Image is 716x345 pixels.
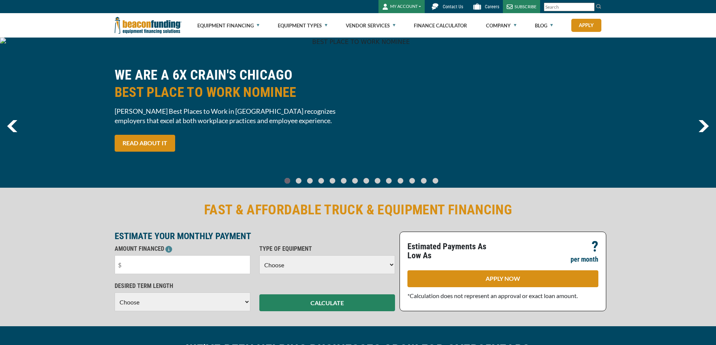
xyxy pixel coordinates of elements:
a: Go To Slide 2 [306,178,315,184]
img: Right Navigator [698,120,709,132]
span: Careers [485,4,499,9]
a: next [698,120,709,132]
span: Contact Us [443,4,463,9]
a: Go To Slide 5 [339,178,348,184]
a: Go To Slide 0 [283,178,292,184]
a: Clear search text [587,4,593,10]
a: Apply [571,19,601,32]
input: Search [544,3,595,11]
a: Go To Slide 10 [396,178,405,184]
a: Go To Slide 7 [362,178,371,184]
p: Estimated Payments As Low As [407,242,498,260]
a: Equipment Financing [197,14,259,38]
a: Go To Slide 11 [407,178,417,184]
a: APPLY NOW [407,270,598,287]
p: TYPE OF EQUIPMENT [259,244,395,253]
a: Go To Slide 12 [419,178,428,184]
a: Go To Slide 4 [328,178,337,184]
a: Company [486,14,516,38]
img: Beacon Funding Corporation logo [115,13,182,38]
a: Vendor Services [346,14,395,38]
img: Left Navigator [7,120,17,132]
input: $ [115,255,250,274]
a: Go To Slide 1 [294,178,303,184]
p: AMOUNT FINANCED [115,244,250,253]
span: [PERSON_NAME] Best Places to Work in [GEOGRAPHIC_DATA] recognizes employers that excel at both wo... [115,107,354,125]
a: Equipment Types [278,14,327,38]
a: Go To Slide 6 [351,178,360,184]
h2: WE ARE A 6X CRAIN'S CHICAGO [115,66,354,101]
p: DESIRED TERM LENGTH [115,282,250,291]
a: Blog [535,14,553,38]
span: BEST PLACE TO WORK NOMINEE [115,84,354,101]
a: Go To Slide 3 [317,178,326,184]
span: *Calculation does not represent an approval or exact loan amount. [407,292,578,299]
p: ? [592,242,598,251]
a: Finance Calculator [414,14,467,38]
a: previous [7,120,17,132]
a: Go To Slide 13 [431,178,440,184]
a: Go To Slide 9 [384,178,394,184]
a: Go To Slide 8 [373,178,382,184]
p: ESTIMATE YOUR MONTHLY PAYMENT [115,232,395,241]
img: Search [596,3,602,9]
a: READ ABOUT IT [115,135,175,152]
button: CALCULATE [259,294,395,311]
h2: FAST & AFFORDABLE TRUCK & EQUIPMENT FINANCING [115,201,602,218]
p: per month [571,255,598,264]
